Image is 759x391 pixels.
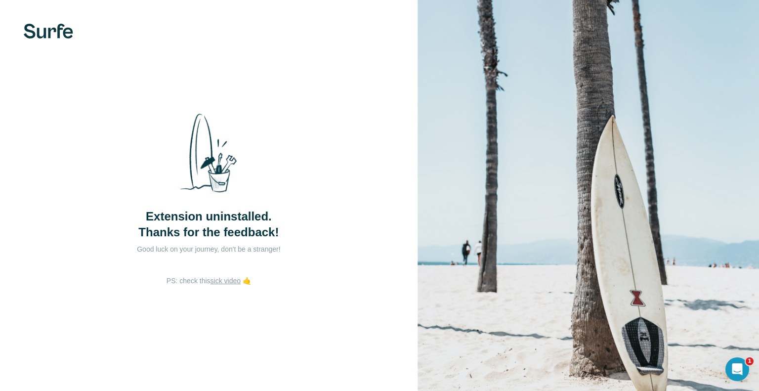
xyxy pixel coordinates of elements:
img: Surfe's logo [24,24,73,39]
span: Extension uninstalled. Thanks for the feedback! [138,209,279,240]
a: sick video [211,277,241,285]
iframe: Intercom live chat [725,357,749,381]
p: Good luck on your journey, don't be a stranger! [110,244,307,254]
img: Surfe Stock Photo - Selling good vibes [171,105,246,201]
span: 1 [746,357,754,365]
p: PS: check this 🤙 [167,276,251,286]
